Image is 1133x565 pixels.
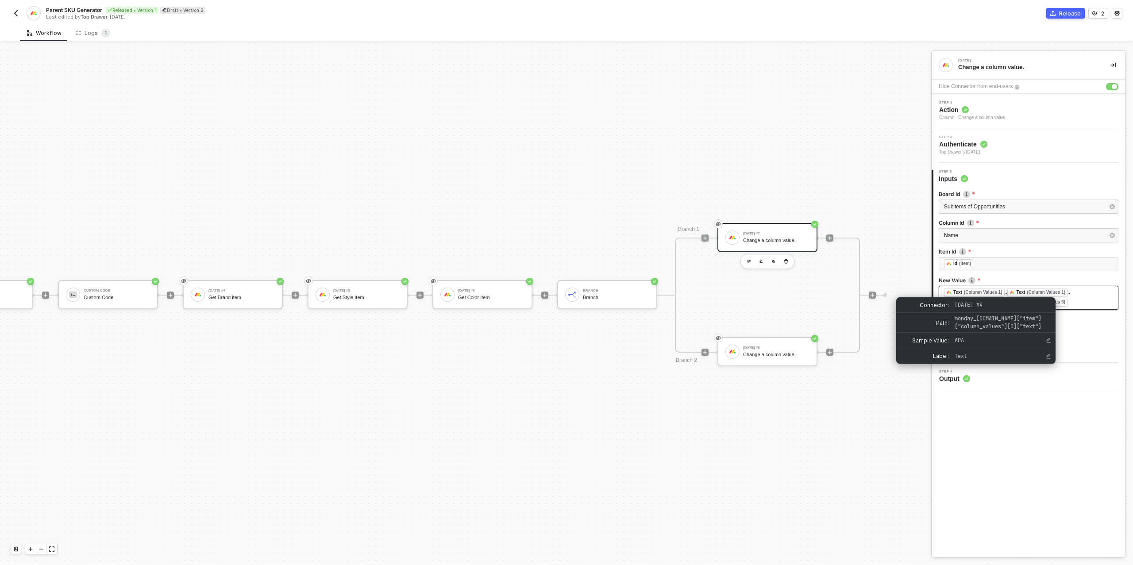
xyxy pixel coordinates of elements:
div: Custom Code [84,289,150,292]
div: Step 1Action Column - Change a column value. [932,101,1125,121]
span: icon-success-page [526,278,533,285]
img: icon-info [968,277,975,284]
img: back [12,10,19,17]
div: Branch [583,295,649,300]
span: Sample Value: [898,337,949,344]
div: Change a column value. [958,63,1096,71]
img: fieldIcon [946,261,952,266]
span: Action [939,105,1006,114]
span: monday_[DOMAIN_NAME]["item"]["column_values"][0]["text"] [955,315,1041,330]
div: Column - Change a column value. [939,114,1006,121]
span: icon-success-page [811,335,818,342]
img: icon [728,348,736,356]
span: Step 1 [939,101,1006,104]
img: integration-icon [942,61,950,69]
div: Text [1017,288,1025,296]
div: Released • Version 1 [106,7,158,14]
span: icon-success-page [651,278,658,285]
div: [DATE] #7 [743,232,809,235]
span: icon-edit [162,8,167,12]
img: icon-info [959,248,966,255]
label: Item Id [939,248,1118,255]
span: icon-expand [49,546,54,552]
img: icon [69,291,77,299]
span: icon-play [168,292,173,298]
img: icon [319,291,327,299]
span: icon-play [702,235,708,241]
span: icon-success-page [277,278,284,285]
div: Workflow [27,30,62,37]
span: Subitems of Opportunities [944,204,1005,210]
span: icon-play [28,546,33,552]
span: icon-success-page [401,278,408,285]
div: Step 2Authenticate Top Drawer's [DATE] [932,135,1125,156]
span: - [1068,290,1070,296]
span: Step 3 [939,170,968,173]
div: Custom Code [84,295,150,300]
span: Text [955,353,967,360]
button: back [11,8,21,19]
span: Top Drawer's [DATE] [939,149,987,156]
div: Change a column value. [743,352,809,357]
img: icon-info [1014,85,1020,90]
div: Step 4Output [932,370,1125,383]
div: Change a column value. [743,238,809,243]
span: [DATE] #4 [955,301,983,308]
span: 1 [104,30,107,36]
div: Branch 2 [676,356,729,365]
div: Get Brand item [208,295,275,300]
img: edit-cred [759,259,763,263]
span: icon-play [293,292,298,298]
img: icon [728,234,736,242]
button: Release [1046,8,1085,19]
div: [DATE] #4 [208,289,275,292]
div: (Item) [959,260,971,267]
button: copy-block [768,256,779,267]
span: icon-settings [1114,11,1120,16]
span: icon-success-page [811,221,818,228]
div: Get Color Item [458,295,524,300]
div: Id [953,260,957,268]
img: icon [194,291,202,299]
div: Get Style Item [333,295,400,300]
div: Draft • Version 2 [160,7,205,14]
span: Connector: [898,301,949,309]
span: Authenticate [939,140,987,149]
span: Step 2 [939,135,987,139]
span: icon-collapse-right [1110,62,1116,68]
div: (Column Values 1) [964,289,1002,296]
label: New Value [939,277,1118,284]
img: edit-cred [747,260,751,263]
div: [DATE] #6 [458,289,524,292]
label: Column Id [939,219,1118,227]
span: - [1006,290,1007,296]
span: icon-success-page [152,278,159,285]
span: icon-success-page [27,278,34,285]
span: Parent SKU Generator [46,6,102,14]
div: [DATE] #8 [743,346,809,350]
div: 2 [1101,10,1104,17]
span: eye-invisible [306,277,311,284]
img: icon [443,291,451,299]
label: Board Id [939,190,1118,198]
div: Branch 1 [678,225,731,234]
button: edit-cred [756,256,767,267]
img: fieldIcon [1010,290,1015,295]
sup: 1 [101,29,110,38]
span: icon-play [870,292,875,298]
span: icon-play [827,350,832,355]
span: Top Drawer [81,14,108,20]
div: Text [953,288,962,296]
span: Label: [898,352,949,360]
div: Release [1059,10,1081,17]
span: icon-versioning [1092,11,1098,16]
img: copy-block [772,260,775,263]
span: icon-play [542,292,547,298]
img: integration-icon [30,9,37,17]
span: eye-invisible [716,220,721,227]
span: Output [939,374,970,383]
div: (Column Values 1) [1027,289,1065,296]
span: APA [955,337,964,344]
img: icon-info [967,219,974,227]
div: Branch [583,289,649,292]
